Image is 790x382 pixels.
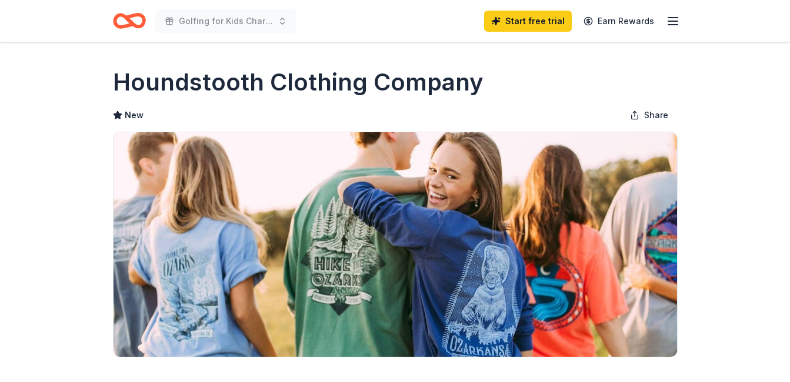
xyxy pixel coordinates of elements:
[484,11,572,32] a: Start free trial
[113,66,484,99] h1: Houndstooth Clothing Company
[576,11,661,32] a: Earn Rewards
[113,7,146,35] a: Home
[621,103,678,127] button: Share
[125,108,144,122] span: New
[114,132,677,357] img: Image for Houndstooth Clothing Company
[155,9,296,33] button: Golfing for Kids Charity Golf Tournament
[644,108,668,122] span: Share
[179,14,273,28] span: Golfing for Kids Charity Golf Tournament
